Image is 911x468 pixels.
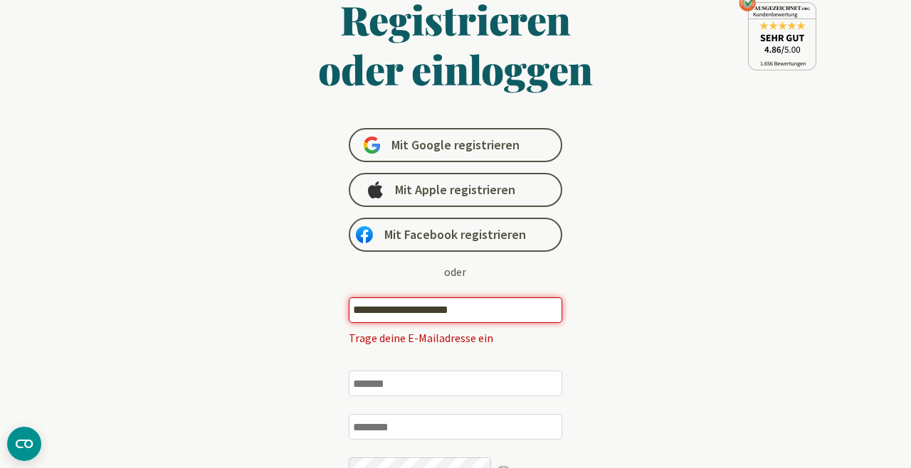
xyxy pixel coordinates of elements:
[349,128,562,162] a: Mit Google registrieren
[349,218,562,252] a: Mit Facebook registrieren
[349,330,562,346] p: Trage deine E-Mailadresse ein
[391,137,520,154] span: Mit Google registrieren
[444,263,466,280] div: oder
[384,226,526,243] span: Mit Facebook registrieren
[349,173,562,207] a: Mit Apple registrieren
[395,181,515,198] span: Mit Apple registrieren
[7,427,41,461] button: CMP-Widget öffnen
